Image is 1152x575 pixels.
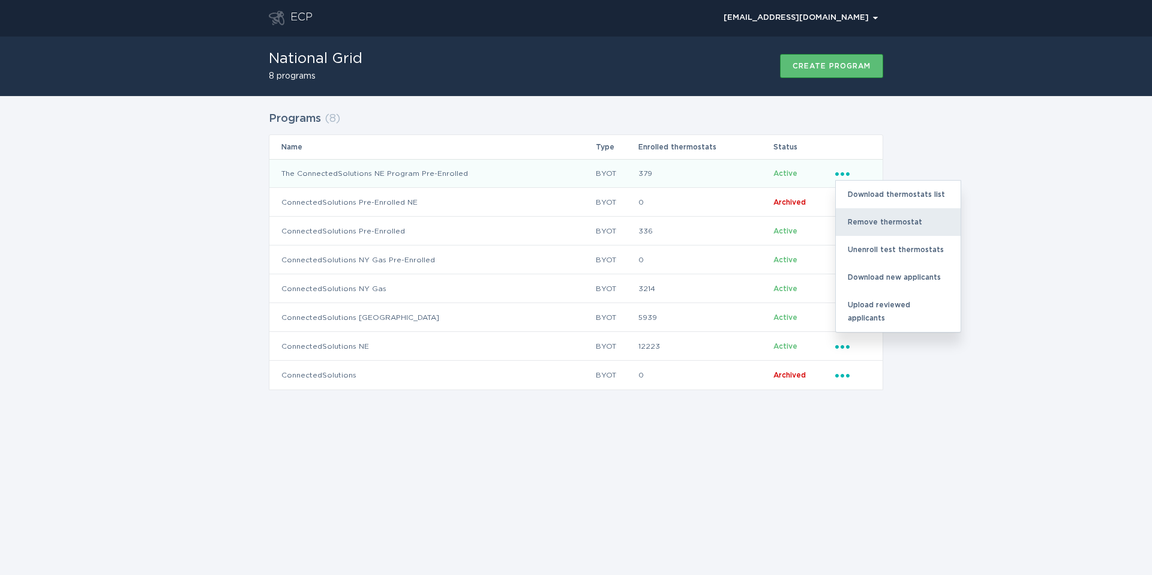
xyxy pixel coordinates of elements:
[595,245,638,274] td: BYOT
[638,274,772,303] td: 3214
[638,159,772,188] td: 379
[773,135,835,159] th: Status
[835,340,871,353] div: Popover menu
[269,303,883,332] tr: d44c2ace53a943f3a652a920c9e38f9e
[836,236,961,263] div: Unenroll test thermostats
[836,181,961,208] div: Download thermostats list
[269,361,595,390] td: ConnectedSolutions
[269,303,595,332] td: ConnectedSolutions [GEOGRAPHIC_DATA]
[595,135,638,159] th: Type
[638,361,772,390] td: 0
[269,135,595,159] th: Name
[638,332,772,361] td: 12223
[595,217,638,245] td: BYOT
[269,11,284,25] button: Go to dashboard
[638,135,772,159] th: Enrolled thermostats
[290,11,313,25] div: ECP
[269,245,883,274] tr: 71bff441ba7b486eae65bfd2c377112a
[269,159,595,188] td: The ConnectedSolutions NE Program Pre-Enrolled
[773,372,806,379] span: Archived
[595,274,638,303] td: BYOT
[773,314,797,321] span: Active
[325,113,340,124] span: ( 8 )
[718,9,883,27] div: Popover menu
[269,52,362,66] h1: National Grid
[269,361,883,390] tr: 67a1a1f9844c4d239369ad03f1bda210
[269,135,883,159] tr: Table Headers
[269,108,321,130] h2: Programs
[724,14,878,22] div: [EMAIL_ADDRESS][DOMAIN_NAME]
[595,361,638,390] td: BYOT
[773,199,806,206] span: Archived
[595,303,638,332] td: BYOT
[773,343,797,350] span: Active
[595,188,638,217] td: BYOT
[595,332,638,361] td: BYOT
[780,54,883,78] button: Create program
[793,62,871,70] div: Create program
[718,9,883,27] button: Open user account details
[773,256,797,263] span: Active
[269,274,595,303] td: ConnectedSolutions NY Gas
[638,245,772,274] td: 0
[773,285,797,292] span: Active
[836,208,961,236] div: Remove thermostat
[773,170,797,177] span: Active
[638,188,772,217] td: 0
[835,369,871,382] div: Popover menu
[269,159,883,188] tr: b438bc8c6f0e488c8cdf5fc1d9374329
[836,263,961,291] div: Download new applicants
[638,217,772,245] td: 336
[269,217,883,245] tr: 952a66907f59458a99813d371d7f2c05
[269,217,595,245] td: ConnectedSolutions Pre-Enrolled
[836,291,961,332] div: Upload reviewed applicants
[269,274,883,303] tr: 6c64c612ecd04277871014a84e9d62fe
[269,332,883,361] tr: 1d3e1cc2088d4120bcb77e7055526f0a
[269,332,595,361] td: ConnectedSolutions NE
[638,303,772,332] td: 5939
[269,188,883,217] tr: cf6bd2f332754693987fa0270f276a00
[595,159,638,188] td: BYOT
[773,227,797,235] span: Active
[269,188,595,217] td: ConnectedSolutions Pre-Enrolled NE
[269,245,595,274] td: ConnectedSolutions NY Gas Pre-Enrolled
[269,72,362,80] h2: 8 programs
